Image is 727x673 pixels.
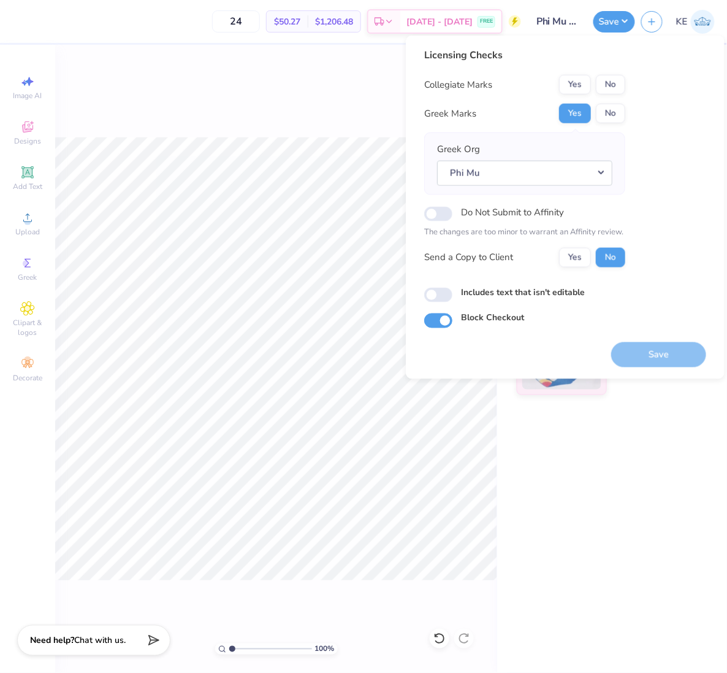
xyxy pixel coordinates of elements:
span: Add Text [13,182,42,191]
span: Chat with us. [74,635,126,647]
label: Greek Org [437,142,480,156]
strong: Need help? [30,635,74,647]
span: [DATE] - [DATE] [406,15,473,28]
button: No [596,75,625,94]
button: Phi Mu [437,160,612,185]
div: Collegiate Marks [424,78,492,92]
button: Yes [559,75,591,94]
a: KE [676,10,715,34]
label: Do Not Submit to Affinity [461,204,564,220]
button: Yes [559,104,591,123]
button: Save [593,11,635,33]
button: No [596,247,625,267]
div: Licensing Checks [424,48,625,63]
div: Send a Copy to Client [424,250,513,264]
span: 100 % [315,644,335,655]
p: The changes are too minor to warrant an Affinity review. [424,226,625,239]
label: Includes text that isn't editable [461,285,585,298]
button: Yes [559,247,591,267]
span: Upload [15,227,40,237]
span: Image AI [13,91,42,101]
span: $50.27 [274,15,300,28]
span: $1,206.48 [315,15,353,28]
span: Greek [18,272,37,282]
span: Clipart & logos [6,318,49,337]
img: Kent Everic Delos Santos [691,10,715,34]
span: FREE [480,17,493,26]
span: Decorate [13,373,42,383]
label: Block Checkout [461,312,524,325]
input: – – [212,10,260,33]
input: Untitled Design [527,9,587,34]
div: Greek Marks [424,107,476,121]
span: Designs [14,136,41,146]
span: KE [676,15,688,29]
button: No [596,104,625,123]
